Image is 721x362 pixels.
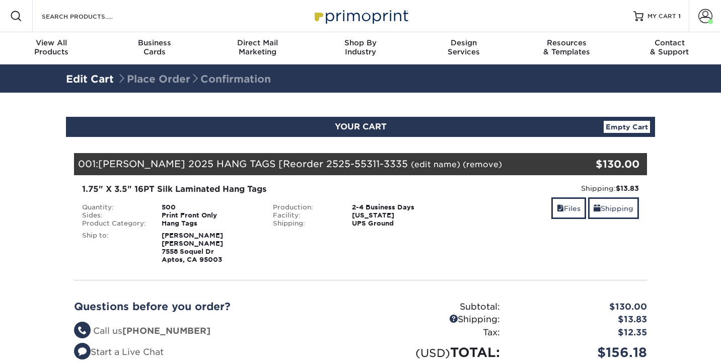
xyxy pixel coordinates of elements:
[594,204,601,212] span: shipping
[412,38,515,47] span: Design
[154,211,265,220] div: Print Front Only
[75,220,154,228] div: Product Category:
[117,73,271,85] span: Place Order Confirmation
[551,197,586,219] a: Files
[618,38,721,47] span: Contact
[360,301,508,314] div: Subtotal:
[463,183,639,193] div: Shipping:
[360,326,508,339] div: Tax:
[412,38,515,56] div: Services
[515,38,618,56] div: & Templates
[122,326,210,336] strong: [PHONE_NUMBER]
[551,157,639,172] div: $130.00
[75,232,154,264] div: Ship to:
[41,10,139,22] input: SEARCH PRODUCTS.....
[103,38,206,47] span: Business
[508,326,655,339] div: $12.35
[265,220,345,228] div: Shipping:
[515,32,618,64] a: Resources& Templates
[74,325,353,338] li: Call us
[588,197,639,219] a: Shipping
[508,313,655,326] div: $13.83
[616,184,639,192] strong: $13.83
[344,220,456,228] div: UPS Ground
[154,203,265,211] div: 500
[344,203,456,211] div: 2-4 Business Days
[206,38,309,47] span: Direct Mail
[82,183,448,195] div: 1.75" X 3.5" 16PT Silk Laminated Hang Tags
[618,38,721,56] div: & Support
[206,32,309,64] a: Direct MailMarketing
[103,38,206,56] div: Cards
[335,122,387,131] span: YOUR CART
[604,121,650,133] a: Empty Cart
[75,203,154,211] div: Quantity:
[415,346,450,359] small: (USD)
[74,301,353,313] h2: Questions before you order?
[265,211,345,220] div: Facility:
[309,38,412,47] span: Shop By
[309,38,412,56] div: Industry
[74,153,551,175] div: 001:
[265,203,345,211] div: Production:
[647,12,676,21] span: MY CART
[515,38,618,47] span: Resources
[206,38,309,56] div: Marketing
[103,32,206,64] a: BusinessCards
[162,232,223,263] strong: [PERSON_NAME] [PERSON_NAME] 7558 Soquel Dr Aptos, CA 95003
[508,343,655,362] div: $156.18
[360,343,508,362] div: TOTAL:
[411,160,460,169] a: (edit name)
[557,204,564,212] span: files
[463,160,502,169] a: (remove)
[154,220,265,228] div: Hang Tags
[412,32,515,64] a: DesignServices
[75,211,154,220] div: Sides:
[508,301,655,314] div: $130.00
[310,5,411,27] img: Primoprint
[618,32,721,64] a: Contact& Support
[98,158,408,169] span: [PERSON_NAME] 2025 HANG TAGS [Reorder 2525-55311-3335
[344,211,456,220] div: [US_STATE]
[309,32,412,64] a: Shop ByIndustry
[360,313,508,326] div: Shipping:
[678,13,681,20] span: 1
[74,347,164,357] a: Start a Live Chat
[66,73,114,85] a: Edit Cart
